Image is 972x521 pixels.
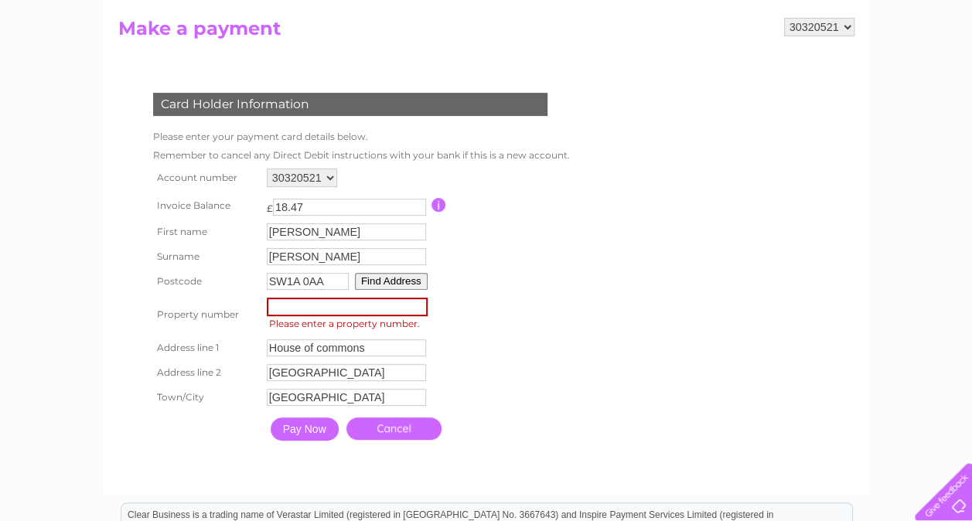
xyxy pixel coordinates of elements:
a: Telecoms [782,66,828,77]
div: Card Holder Information [153,93,547,116]
th: Surname [149,244,263,269]
td: Remember to cancel any Direct Debit instructions with your bank if this is a new account. [149,146,574,165]
button: Find Address [355,273,428,290]
th: Town/City [149,385,263,410]
img: logo.png [34,40,113,87]
input: Information [431,198,446,212]
th: Address line 2 [149,360,263,385]
a: Contact [869,66,907,77]
a: Log out [921,66,957,77]
a: Energy [738,66,772,77]
td: Please enter your payment card details below. [149,128,574,146]
div: Clear Business is a trading name of Verastar Limited (registered in [GEOGRAPHIC_DATA] No. 3667643... [121,9,852,75]
th: Property number [149,294,263,335]
a: Cancel [346,417,442,440]
th: Account number [149,165,263,191]
th: Address line 1 [149,335,263,360]
th: First name [149,220,263,244]
h2: Make a payment [118,18,854,47]
th: Postcode [149,269,263,294]
a: Water [700,66,729,77]
input: Pay Now [271,417,339,441]
span: Please enter a property number. [267,316,432,332]
td: £ [267,195,273,214]
a: 0333 014 3131 [680,8,787,27]
a: Blog [837,66,860,77]
th: Invoice Balance [149,191,263,220]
